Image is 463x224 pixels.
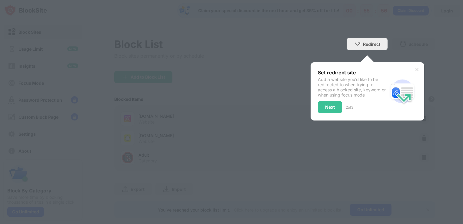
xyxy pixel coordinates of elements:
div: Next [325,105,335,110]
img: redirect.svg [388,77,417,106]
div: Set redirect site [318,70,388,76]
img: x-button.svg [415,67,419,72]
div: Redirect [363,42,380,47]
div: Add a website you’d like to be redirected to when trying to access a blocked site, keyword or whe... [318,77,388,97]
div: 2 of 3 [346,105,353,110]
